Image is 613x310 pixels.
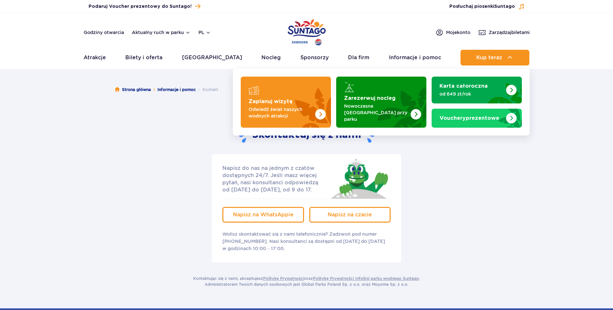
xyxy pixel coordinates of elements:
[449,3,525,10] button: Posłuchaj piosenkiSuntago
[261,50,281,65] a: Nocleg
[327,157,391,199] img: Jay
[313,276,419,281] a: Politykę Prywatności Infolinii parku wodnego Suntago
[449,3,515,10] span: Posłuchaj piosenki
[222,230,391,252] p: Wolisz skontaktować się z nami telefonicznie? Zadzwoń pod numer [PHONE_NUMBER]. Nasi konsultanci ...
[436,28,470,36] a: Mojekonto
[132,30,191,35] button: Aktualny ruch w parku
[432,77,522,103] a: Karta całoroczna
[432,109,522,128] a: Vouchery prezentowe
[460,50,529,65] button: Kup teraz
[222,165,325,193] p: Napisz do nas na jednym z czatów dostępnych 24/7. Jeśli masz więcej pytań, nasi konsultanci odpow...
[241,77,331,128] a: Zaplanuj wizytę
[182,50,242,65] a: [GEOGRAPHIC_DATA]
[446,29,470,36] span: Moje konto
[125,50,162,65] a: Bilety i oferta
[115,86,151,93] a: Strona główna
[389,50,441,65] a: Informacje i pomoc
[489,29,530,36] span: Zarządzaj biletami
[222,207,304,223] a: Napisz na WhatsAppie
[263,276,304,281] a: Politykę Prywatności
[89,2,200,11] a: Podaruj Voucher prezentowy do Suntago!
[328,211,372,218] span: Napisz na czacie
[198,29,211,36] button: pl
[288,16,326,46] a: Park of Poland
[309,207,391,223] a: Napisz na czacie
[336,77,426,128] a: Zarezerwuj nocleg
[439,116,466,121] span: Vouchery
[89,3,192,10] span: Podaruj Voucher prezentowy do Suntago!
[193,276,420,287] p: Kontaktując się z nami, akceptujesz oraz . Administratorem Twoich danych osobowych jest Global Pa...
[348,50,369,65] a: Dla firm
[249,99,293,104] strong: Zaplanuj wizytę
[157,86,196,93] a: Informacje i pomoc
[233,211,294,218] span: Napisz na WhatsAppie
[249,106,313,119] p: Odwiedź świat naszych wodnych atrakcji
[476,55,502,61] span: Kup teraz
[84,29,124,36] a: Godziny otwarcia
[439,83,488,89] strong: Karta całoroczna
[344,96,396,101] strong: Zarezerwuj nocleg
[494,4,515,9] span: Suntago
[84,50,106,65] a: Atrakcje
[344,103,408,122] p: Nowoczesne [GEOGRAPHIC_DATA] przy parku
[300,50,329,65] a: Sponsorzy
[196,86,218,93] li: Kontakt
[439,116,499,121] strong: prezentowe
[478,28,530,36] a: Zarządzajbiletami
[439,91,503,97] p: od 649 zł/rok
